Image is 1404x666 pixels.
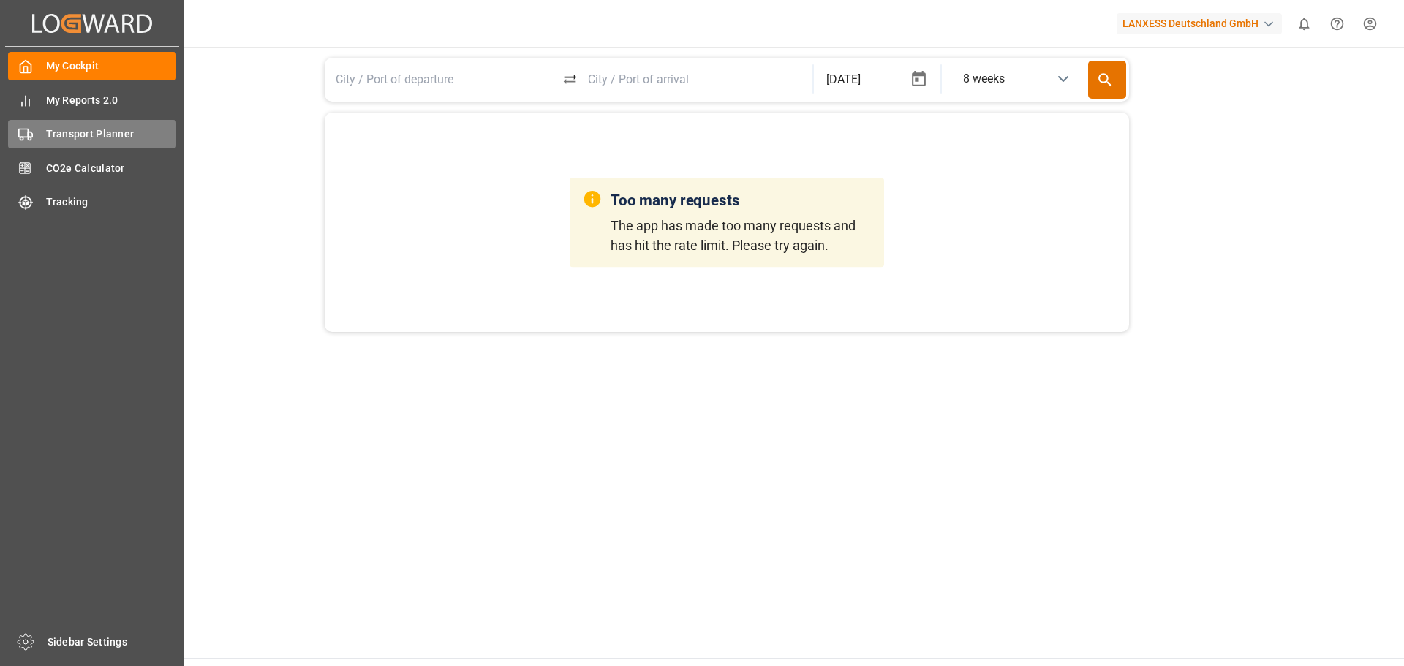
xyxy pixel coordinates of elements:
input: City / Port of arrival [579,61,809,97]
span: Transport Planner [46,126,177,142]
h1: Too many requests [611,192,872,211]
div: The app has made too many requests and has hit the rate limit. Please try again. [611,216,872,255]
input: City / Port of departure [328,61,558,97]
button: LANXESS Deutschland GmbH [1117,10,1288,37]
span: My Cockpit [46,58,177,74]
a: CO2e Calculator [8,154,176,182]
button: show 0 new notifications [1288,7,1321,40]
span: Tracking [46,194,177,210]
div: LANXESS Deutschland GmbH [1117,13,1282,34]
button: Search [1088,61,1126,99]
a: My Reports 2.0 [8,86,176,114]
a: Transport Planner [8,120,176,148]
a: My Cockpit [8,52,176,80]
a: Tracking [8,188,176,216]
div: 8 weeks [963,70,1005,88]
button: Help Center [1321,7,1354,40]
span: My Reports 2.0 [46,93,177,108]
span: CO2e Calculator [46,161,177,176]
span: Sidebar Settings [48,635,178,650]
